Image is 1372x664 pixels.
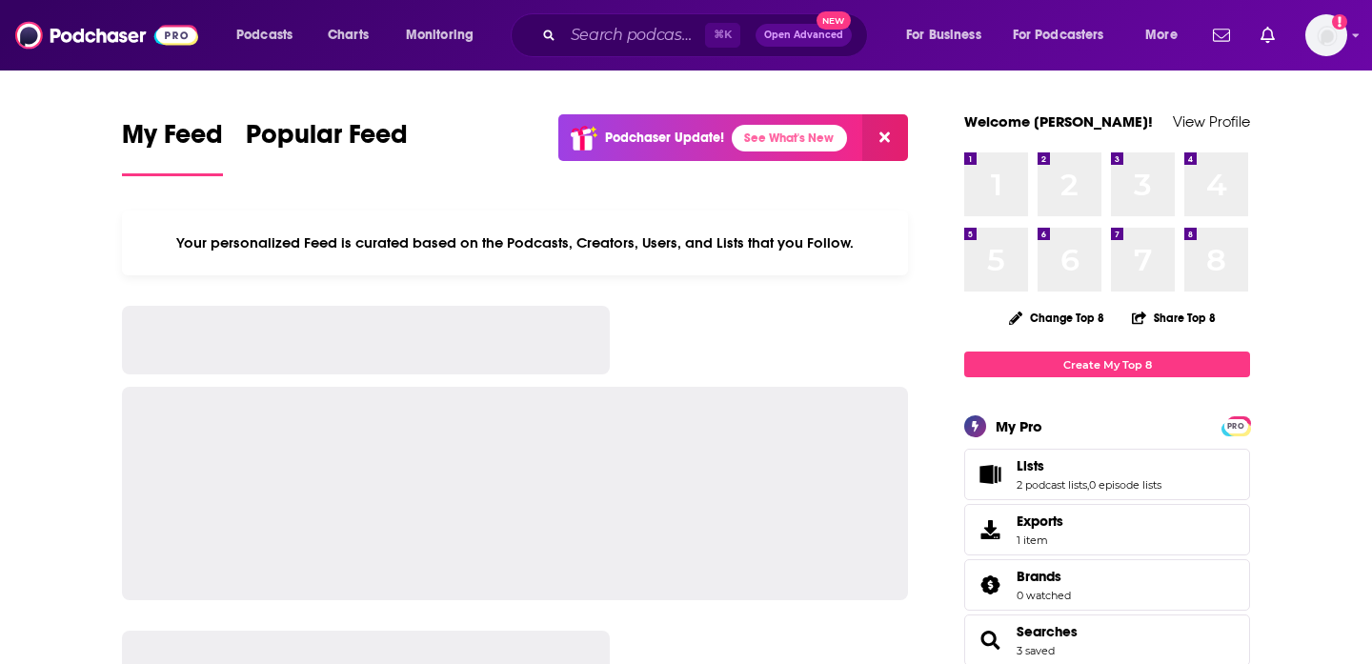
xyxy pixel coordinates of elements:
[1017,513,1063,530] span: Exports
[964,352,1250,377] a: Create My Top 8
[964,112,1153,131] a: Welcome [PERSON_NAME]!
[1017,589,1071,602] a: 0 watched
[1017,457,1161,474] a: Lists
[1000,20,1132,50] button: open menu
[964,504,1250,555] a: Exports
[1224,419,1247,433] span: PRO
[756,24,852,47] button: Open AdvancedNew
[529,13,886,57] div: Search podcasts, credits, & more...
[563,20,705,50] input: Search podcasts, credits, & more...
[1017,533,1063,547] span: 1 item
[122,118,223,176] a: My Feed
[15,17,198,53] img: Podchaser - Follow, Share and Rate Podcasts
[1089,478,1161,492] a: 0 episode lists
[1305,14,1347,56] span: Logged in as TrevorC
[1305,14,1347,56] img: User Profile
[1017,568,1071,585] a: Brands
[1087,478,1089,492] span: ,
[1224,418,1247,433] a: PRO
[1173,112,1250,131] a: View Profile
[964,559,1250,611] span: Brands
[971,461,1009,488] a: Lists
[393,20,498,50] button: open menu
[1332,14,1347,30] svg: Add a profile image
[971,516,1009,543] span: Exports
[817,11,851,30] span: New
[1132,20,1201,50] button: open menu
[1017,568,1061,585] span: Brands
[998,306,1116,330] button: Change Top 8
[315,20,380,50] a: Charts
[406,22,474,49] span: Monitoring
[971,572,1009,598] a: Brands
[122,118,223,162] span: My Feed
[732,125,847,151] a: See What's New
[1017,478,1087,492] a: 2 podcast lists
[764,30,843,40] span: Open Advanced
[906,22,981,49] span: For Business
[1131,299,1217,336] button: Share Top 8
[1305,14,1347,56] button: Show profile menu
[246,118,408,176] a: Popular Feed
[328,22,369,49] span: Charts
[1017,457,1044,474] span: Lists
[1145,22,1178,49] span: More
[1017,623,1078,640] a: Searches
[605,130,724,146] p: Podchaser Update!
[246,118,408,162] span: Popular Feed
[705,23,740,48] span: ⌘ K
[964,449,1250,500] span: Lists
[996,417,1042,435] div: My Pro
[1013,22,1104,49] span: For Podcasters
[893,20,1005,50] button: open menu
[223,20,317,50] button: open menu
[1205,19,1238,51] a: Show notifications dropdown
[1253,19,1282,51] a: Show notifications dropdown
[122,211,908,275] div: Your personalized Feed is curated based on the Podcasts, Creators, Users, and Lists that you Follow.
[1017,644,1055,657] a: 3 saved
[236,22,293,49] span: Podcasts
[971,627,1009,654] a: Searches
